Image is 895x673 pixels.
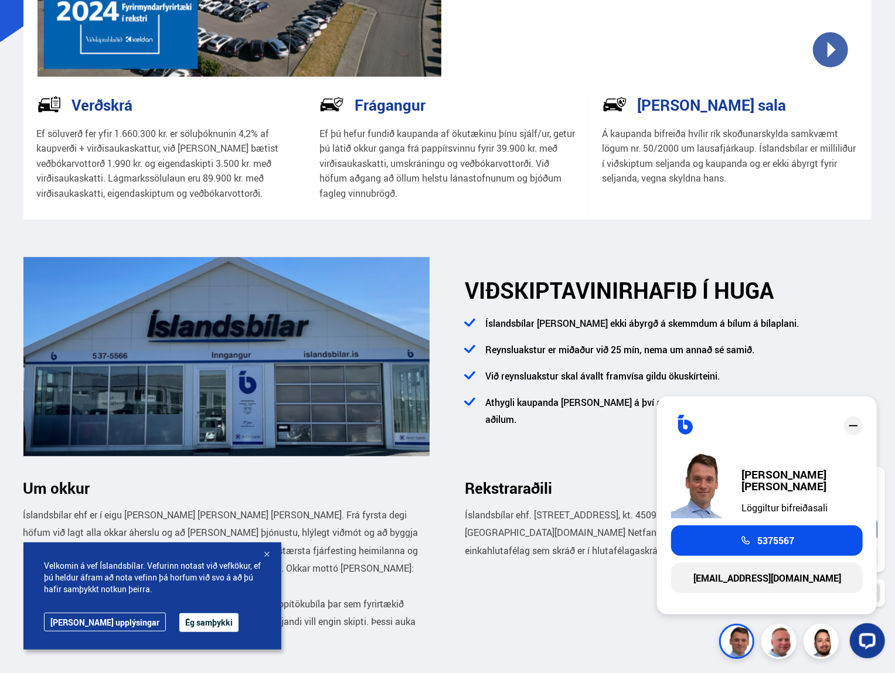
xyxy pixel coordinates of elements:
li: Athygli kaupanda [PERSON_NAME] á því að færa bifreiðar til ástandsskoðunar hjá óháðum aðilum. [479,394,872,438]
button: Send a message [121,138,139,157]
li: Íslandsbílar [PERSON_NAME] ekki ábyrgð á skemmdum á bílum á bílaplani. [479,315,872,341]
li: Við reynsluakstur skal ávallt framvísa gildu ökuskírteini. [479,368,872,394]
h2: Hæhæ og velkomin/n [18,29,136,40]
img: tr5P-W3DuiFaO7aO.svg [37,92,62,117]
h3: Rekstraraðili [465,479,872,497]
h3: [PERSON_NAME] sala [638,96,787,114]
p: Á kaupanda bifreiða hvílir rík skoðunarskylda samkvæmt lögum nr. 50/2000 um lausafjárkaup. Ísland... [603,127,859,186]
li: Reynsluakstur er miðaður við 25 mín, nema um annað sé samið. [479,341,872,368]
span: 5375567 [757,535,794,546]
span: Velkomin á vef Íslandsbílar. Vefurinn notast við vefkökur, ef þú heldur áfram að nota vefinn þá h... [44,560,261,595]
button: Skoða söluskrá [17,101,137,122]
h2: HAFIÐ Í HUGA [465,277,872,303]
a: [PERSON_NAME] upplýsingar [44,613,166,631]
img: ANGMEGnRQmXqTLfD.png [23,257,430,456]
p: Íslandsbílar ehf. [STREET_ADDRESS], kt. 4509170520 - vsknr. 129229, Sími 537 5566 - [GEOGRAPHIC_D... [465,506,872,559]
h3: Frágangur [355,96,426,114]
div: Löggiltur bifreiðasali [741,503,863,513]
img: -Svtn6bYgwAsiwNX.svg [603,92,627,117]
div: close [844,416,863,435]
h3: Um okkur [23,479,430,497]
p: Endilega spjallaðu við okkur hér ef þig vantar aðstoð. [18,43,136,65]
img: FbJEzSuNWCJXmdc-.webp [721,626,756,661]
img: FbJEzSuNWCJXmdc-.webp [671,451,730,518]
p: Íslandsbílar ehf er í eigu [PERSON_NAME] [PERSON_NAME] [PERSON_NAME]. Frá fyrsta degi höfum við l... [23,506,430,595]
img: NP-R9RrMhXQFCiaa.svg [319,92,344,117]
a: 5375567 [671,525,863,556]
div: [PERSON_NAME] [PERSON_NAME] [741,469,863,492]
h3: Verðskrá [72,96,133,114]
span: VIÐSKIPTAVINIR [465,275,633,305]
a: [EMAIL_ADDRESS][DOMAIN_NAME] [671,563,863,593]
input: Skrifaðu skilaboðin hér inn og ýttu á Enter til að senda [9,134,144,162]
button: Open LiveChat chat widget [109,177,144,213]
button: Hefja spjall [17,73,137,95]
p: Ef söluverð fer yfir 1.660.300 kr. er söluþóknunin 4,2% af kaupverði + virðisaukaskattur, við [PE... [37,127,293,201]
p: Ef þú hefur fundið kaupanda af ökutækinu þínu sjálf/ur, getur þú látið okkur ganga frá pappírsvin... [319,127,576,201]
button: Ég samþykki [179,613,239,632]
